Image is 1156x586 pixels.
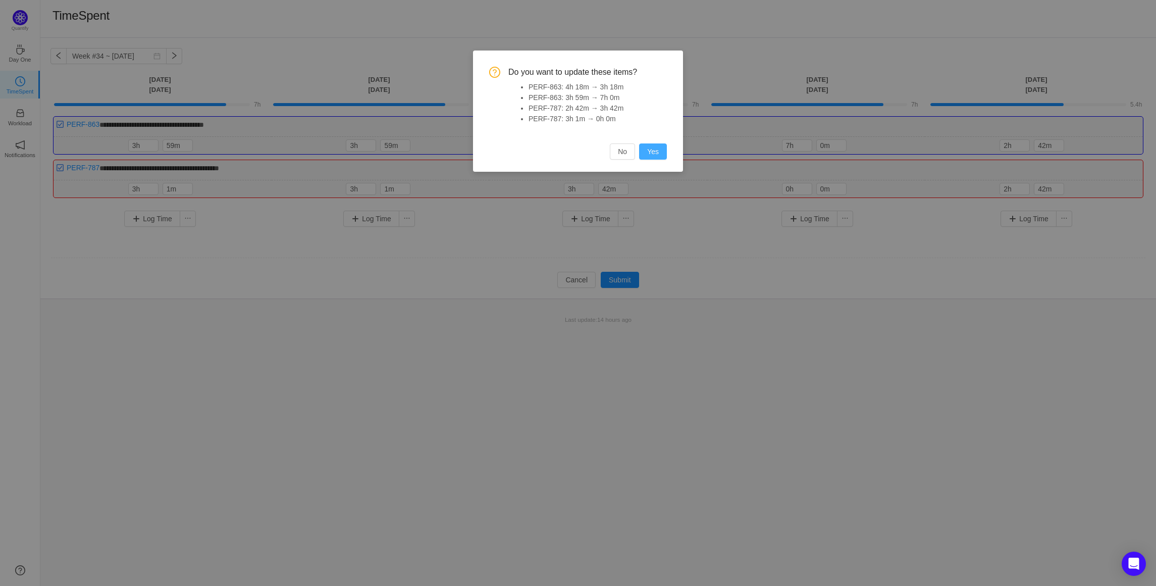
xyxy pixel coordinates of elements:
i: icon: question-circle [489,67,500,78]
button: Yes [639,143,667,160]
li: PERF-787: 3h 1m → 0h 0m [529,114,667,124]
span: Do you want to update these items? [508,67,667,78]
button: No [610,143,635,160]
li: PERF-863: 3h 59m → 7h 0m [529,92,667,103]
li: PERF-863: 4h 18m → 3h 18m [529,82,667,92]
li: PERF-787: 2h 42m → 3h 42m [529,103,667,114]
div: Open Intercom Messenger [1122,552,1146,576]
